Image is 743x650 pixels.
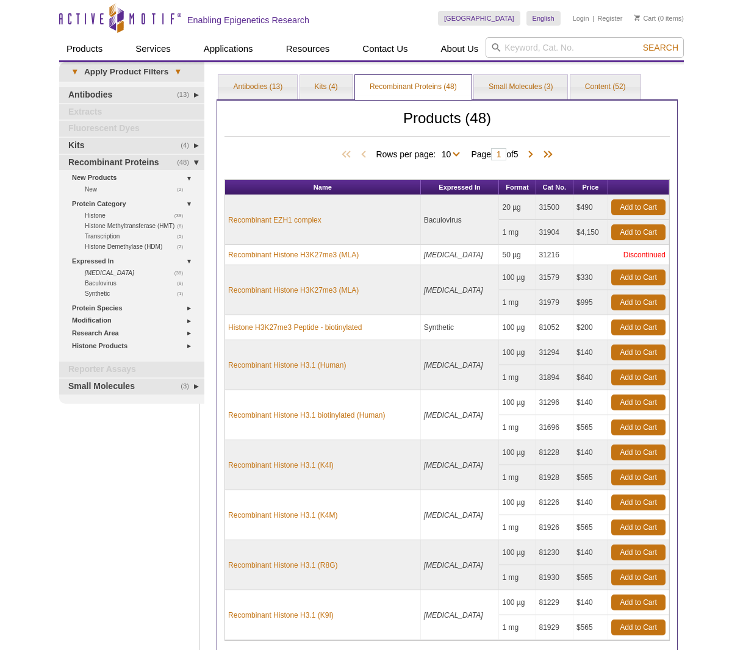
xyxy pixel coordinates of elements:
[279,37,337,60] a: Resources
[196,37,260,60] a: Applications
[499,220,536,245] td: 1 mg
[573,340,608,365] td: $140
[499,565,536,590] td: 1 mg
[611,270,666,285] a: Add to Cart
[499,590,536,615] td: 100 µg
[339,149,357,161] span: First Page
[536,315,573,340] td: 81052
[228,322,362,333] a: Histone H3K27me3 Peptide - biotinylated
[424,251,483,259] i: [MEDICAL_DATA]
[536,615,573,640] td: 81929
[573,365,608,390] td: $640
[228,610,334,621] a: Recombinant Histone H3.1 (K9I)
[634,14,656,23] a: Cart
[499,245,536,265] td: 50 µg
[573,315,608,340] td: $200
[573,195,608,220] td: $490
[72,302,197,315] a: Protein Species
[611,370,666,385] a: Add to Cart
[128,37,178,60] a: Services
[611,295,666,310] a: Add to Cart
[424,286,483,295] i: [MEDICAL_DATA]
[421,315,500,340] td: Synthetic
[611,199,666,215] a: Add to Cart
[536,590,573,615] td: 81229
[59,155,204,171] a: (48)Recombinant Proteins
[168,66,187,77] span: ▾
[177,278,190,288] span: (8)
[573,290,608,315] td: $995
[465,148,524,160] span: Page of
[499,180,536,195] th: Format
[228,460,334,471] a: Recombinant Histone H3.1 (K4I)
[224,113,670,137] h2: Products (48)
[177,87,196,103] span: (13)
[573,440,608,465] td: $140
[536,365,573,390] td: 31894
[536,265,573,290] td: 31579
[592,11,594,26] li: |
[597,14,622,23] a: Register
[181,138,196,154] span: (4)
[573,490,608,515] td: $140
[499,440,536,465] td: 100 µg
[85,210,190,221] a: (39)Histone
[526,11,561,26] a: English
[611,445,666,460] a: Add to Cart
[177,221,190,231] span: (6)
[181,379,196,395] span: (3)
[499,490,536,515] td: 100 µg
[187,15,309,26] h2: Enabling Epigenetics Research
[536,180,573,195] th: Cat No.
[611,420,666,435] a: Add to Cart
[174,210,190,221] span: (39)
[611,595,666,610] a: Add to Cart
[85,268,190,278] a: (39) [MEDICAL_DATA]
[72,255,197,268] a: Expressed In
[72,340,197,352] a: Histone Products
[573,540,608,565] td: $140
[421,180,500,195] th: Expressed In
[424,561,483,570] i: [MEDICAL_DATA]
[573,515,608,540] td: $565
[434,37,486,60] a: About Us
[438,11,520,26] a: [GEOGRAPHIC_DATA]
[499,290,536,315] td: 1 mg
[85,278,190,288] a: (8)Baculovirus
[573,14,589,23] a: Login
[174,268,190,278] span: (39)
[228,510,337,521] a: Recombinant Histone H3.1 (K4M)
[177,231,190,241] span: (5)
[611,395,666,410] a: Add to Cart
[499,465,536,490] td: 1 mg
[59,104,204,120] a: Extracts
[85,288,190,299] a: (1)Synthetic
[300,75,353,99] a: Kits (4)
[536,220,573,245] td: 31904
[228,285,359,296] a: Recombinant Histone H3K27me3 (MLA)
[177,155,196,171] span: (48)
[355,37,415,60] a: Contact Us
[573,615,608,640] td: $565
[225,180,421,195] th: Name
[486,37,684,58] input: Keyword, Cat. No.
[537,149,555,161] span: Last Page
[536,290,573,315] td: 31979
[611,620,666,635] a: Add to Cart
[72,171,197,184] a: New Products
[355,75,472,99] a: Recombinant Proteins (48)
[536,340,573,365] td: 31294
[228,215,321,226] a: Recombinant EZH1 complex
[499,265,536,290] td: 100 µg
[536,515,573,540] td: 81926
[573,415,608,440] td: $565
[536,415,573,440] td: 31696
[59,121,204,137] a: Fluorescent Dyes
[499,365,536,390] td: 1 mg
[177,184,190,195] span: (2)
[514,149,519,159] span: 5
[525,149,537,161] span: Next Page
[611,545,666,560] a: Add to Cart
[573,180,608,195] th: Price
[499,540,536,565] td: 100 µg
